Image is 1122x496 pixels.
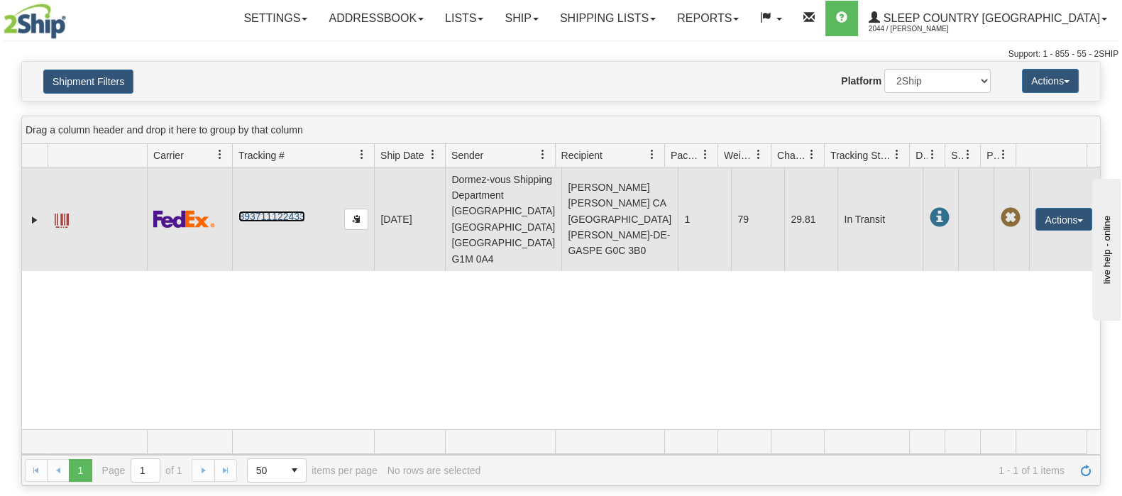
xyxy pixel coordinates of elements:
img: 2 - FedEx Express® [153,210,215,228]
span: Recipient [561,148,603,162]
span: Page sizes drop down [247,458,307,483]
div: grid grouping header [22,116,1100,144]
a: Delivery Status filter column settings [920,143,945,167]
a: Shipping lists [549,1,666,36]
label: Platform [841,74,881,88]
a: Recipient filter column settings [640,143,664,167]
span: Charge [777,148,807,162]
td: In Transit [837,167,923,271]
a: Label [55,207,69,230]
div: Support: 1 - 855 - 55 - 2SHIP [4,48,1118,60]
a: Weight filter column settings [747,143,771,167]
a: Sender filter column settings [531,143,555,167]
span: Delivery Status [915,148,928,162]
span: Page 1 [69,459,92,482]
td: 1 [678,167,731,271]
div: No rows are selected [387,465,481,476]
td: [DATE] [374,167,445,271]
span: In Transit [929,208,949,228]
span: 50 [256,463,275,478]
a: Ship [494,1,549,36]
button: Shipment Filters [43,70,133,94]
span: Sleep Country [GEOGRAPHIC_DATA] [880,12,1100,24]
img: logo2044.jpg [4,4,66,39]
span: Shipment Issues [951,148,963,162]
a: Shipment Issues filter column settings [956,143,980,167]
span: Tracking Status [830,148,892,162]
a: Charge filter column settings [800,143,824,167]
a: Sleep Country [GEOGRAPHIC_DATA] 2044 / [PERSON_NAME] [858,1,1118,36]
input: Page 1 [131,459,160,482]
a: Lists [434,1,494,36]
td: Dormez-vous Shipping Department [GEOGRAPHIC_DATA] [GEOGRAPHIC_DATA] [GEOGRAPHIC_DATA] G1M 0A4 [445,167,561,271]
td: 79 [731,167,784,271]
td: [PERSON_NAME] [PERSON_NAME] CA [GEOGRAPHIC_DATA][PERSON_NAME]-DE-GASPE G0C 3B0 [561,167,678,271]
a: Packages filter column settings [693,143,717,167]
span: Page of 1 [102,458,182,483]
button: Copy to clipboard [344,209,368,230]
span: Sender [451,148,483,162]
a: Addressbook [318,1,434,36]
span: Pickup Status [986,148,999,162]
button: Actions [1022,69,1079,93]
span: Carrier [153,148,184,162]
span: Ship Date [380,148,424,162]
a: Reports [666,1,749,36]
span: select [283,459,306,482]
span: 2044 / [PERSON_NAME] [869,22,975,36]
a: Carrier filter column settings [208,143,232,167]
a: 393711122433 [238,211,304,222]
a: Expand [28,213,42,227]
div: live help - online [11,12,131,23]
span: items per page [247,458,378,483]
span: Packages [671,148,700,162]
a: Tracking Status filter column settings [885,143,909,167]
button: Actions [1035,208,1092,231]
td: 29.81 [784,167,837,271]
a: Pickup Status filter column settings [991,143,1016,167]
a: Tracking # filter column settings [350,143,374,167]
iframe: chat widget [1089,175,1121,320]
a: Ship Date filter column settings [421,143,445,167]
a: Refresh [1074,459,1097,482]
span: Tracking # [238,148,285,162]
span: Weight [724,148,754,162]
a: Settings [233,1,318,36]
span: Pickup Not Assigned [1000,208,1020,228]
span: 1 - 1 of 1 items [490,465,1065,476]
